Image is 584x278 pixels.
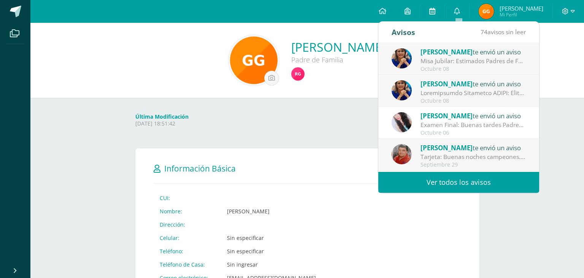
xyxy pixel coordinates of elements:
[421,153,526,161] div: Tarjeta: Buenas noches campeones. Les recuerdo realizar su tarjeta en CASA. Trabajarla creativame...
[154,191,221,205] td: CUI:
[421,162,526,168] div: Septiembre 29
[135,113,392,120] h4: Última Modificación
[500,5,543,12] span: [PERSON_NAME]
[421,143,526,153] div: te envió un aviso
[421,89,526,97] div: Indicaciones Excursión IRTRA: Guatemala, 07 de octubre de 2025 Estimados Padres de Familia: De an...
[291,55,386,64] div: Padre de Familia
[221,205,322,218] td: [PERSON_NAME]
[421,47,526,57] div: te envió un aviso
[421,121,526,129] div: Examen Final: Buenas tardes Padres de Familia Un gusto saludarles El examen final de Sociales con...
[221,245,322,258] td: Sin especificar
[164,163,236,174] span: Información Básica
[154,231,221,245] td: Celular:
[392,80,412,100] img: 5d6f35d558c486632aab3bda9a330e6b.png
[421,111,473,120] span: [PERSON_NAME]
[291,67,305,81] img: 6643d77b77fac97222f7956c217af064.png
[421,98,526,104] div: Octubre 08
[154,218,221,231] td: Dirección:
[421,57,526,65] div: Misa Jubilar: Estimados Padres de Familia de Cuarto Primaria hasta Quinto Bachillerato: Bendicion...
[291,39,386,55] a: [PERSON_NAME]
[421,111,526,121] div: te envió un aviso
[421,79,473,88] span: [PERSON_NAME]
[421,79,526,89] div: te envió un aviso
[479,4,494,19] img: a1e04b9f1b972d58c038b129fe3ef27c.png
[421,130,526,136] div: Octubre 06
[392,22,415,43] div: Avisos
[392,48,412,68] img: 5d6f35d558c486632aab3bda9a330e6b.png
[481,28,487,36] span: 74
[392,144,412,164] img: 05ddfdc08264272979358467217619c8.png
[421,143,473,152] span: [PERSON_NAME]
[481,28,526,36] span: avisos sin leer
[154,205,221,218] td: Nombre:
[154,258,221,271] td: Teléfono de Casa:
[378,172,539,193] a: Ver todos los avisos
[221,258,322,271] td: Sin ingresar
[135,120,392,127] p: [DATE] 18:51:42
[154,245,221,258] td: Teléfono:
[392,112,412,132] img: de00e5df6452eeb3b104b8712ab95a0d.png
[500,11,543,18] span: Mi Perfil
[221,231,322,245] td: Sin especificar
[421,48,473,56] span: [PERSON_NAME]
[421,66,526,72] div: Octubre 08
[230,37,278,84] img: c3e67464a305351fa9fbda9da3e97b78.png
